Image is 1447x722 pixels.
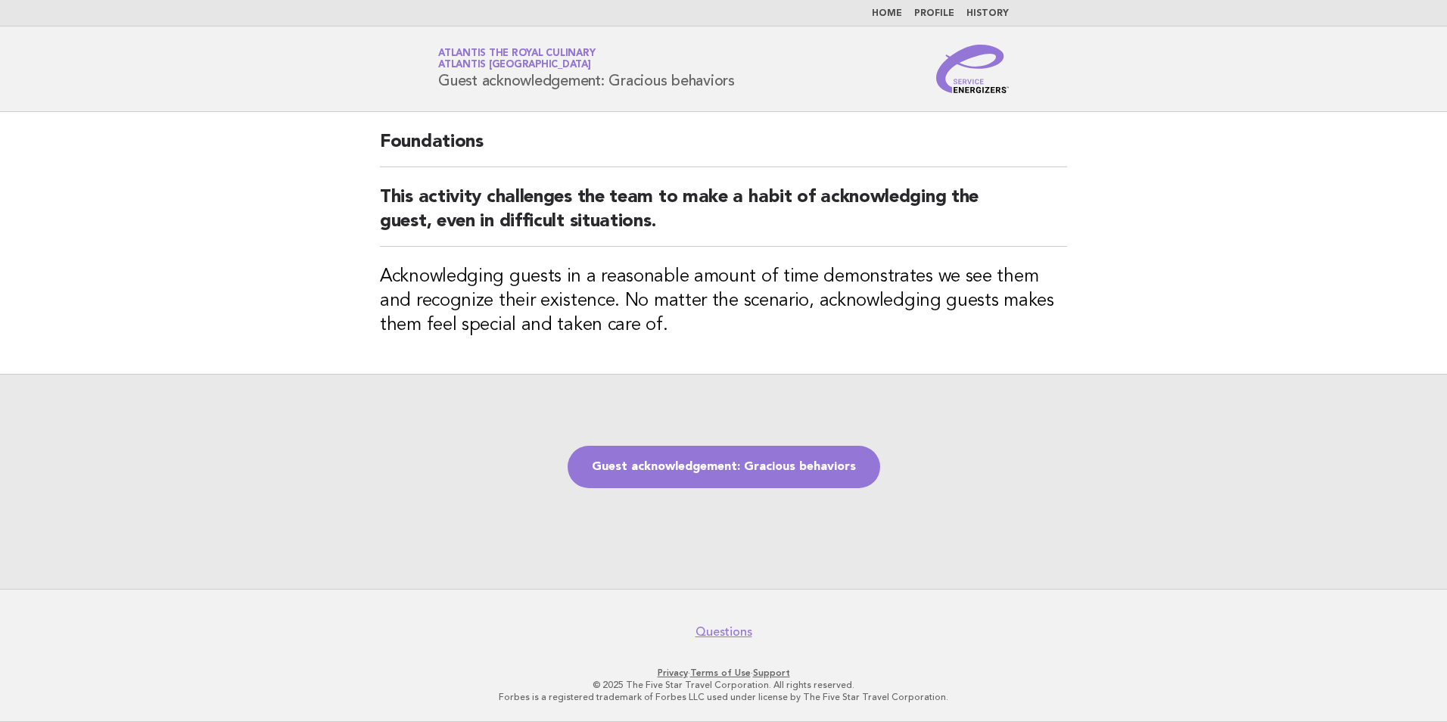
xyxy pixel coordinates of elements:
span: Atlantis [GEOGRAPHIC_DATA] [438,61,591,70]
h2: Foundations [380,130,1067,167]
h1: Guest acknowledgement: Gracious behaviors [438,49,735,89]
h3: Acknowledging guests in a reasonable amount of time demonstrates we see them and recognize their ... [380,265,1067,338]
a: Privacy [658,668,688,678]
img: Service Energizers [936,45,1009,93]
a: History [966,9,1009,18]
a: Terms of Use [690,668,751,678]
a: Guest acknowledgement: Gracious behaviors [568,446,880,488]
a: Support [753,668,790,678]
p: · · [260,667,1187,679]
a: Profile [914,9,954,18]
h2: This activity challenges the team to make a habit of acknowledging the guest, even in difficult s... [380,185,1067,247]
p: Forbes is a registered trademark of Forbes LLC used under license by The Five Star Travel Corpora... [260,691,1187,703]
p: © 2025 The Five Star Travel Corporation. All rights reserved. [260,679,1187,691]
a: Home [872,9,902,18]
a: Atlantis the Royal CulinaryAtlantis [GEOGRAPHIC_DATA] [438,48,595,70]
a: Questions [695,624,752,640]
